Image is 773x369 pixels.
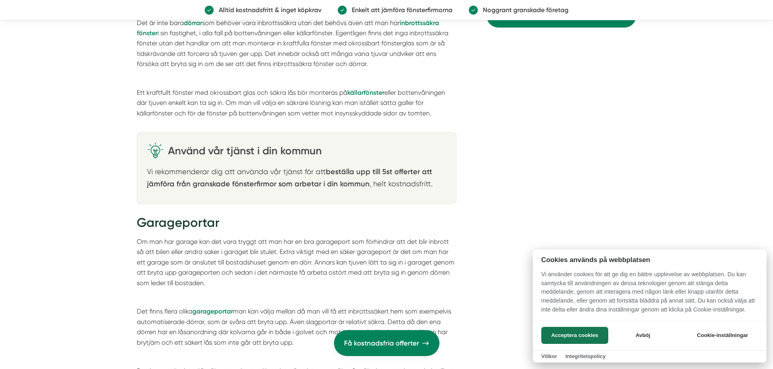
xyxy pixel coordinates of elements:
a: Villkor [541,353,557,359]
button: Avböj [611,327,675,344]
a: Integritetspolicy [565,353,605,359]
p: Vi använder cookies för att ge dig en bättre upplevelse av webbplatsen. Du kan samtycka till anvä... [533,270,767,320]
button: Acceptera cookies [541,327,608,344]
h2: Cookies används på webbplatsen [533,256,767,264]
button: Cookie-inställningar [687,327,758,344]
